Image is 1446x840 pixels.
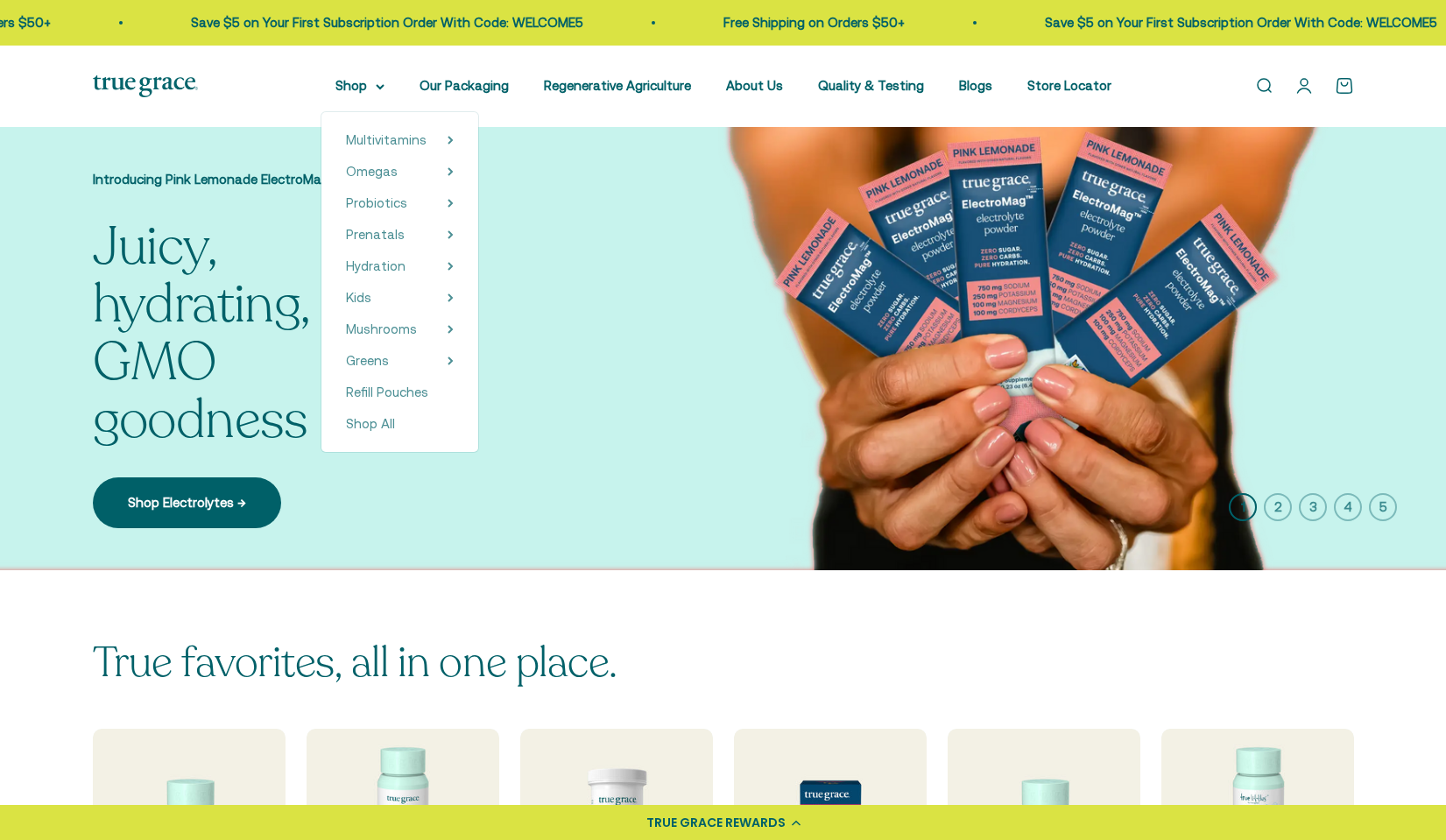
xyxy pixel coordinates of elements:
button: 2 [1264,493,1292,521]
span: Shop All [346,416,395,431]
span: Prenatals [346,227,405,242]
a: Regenerative Agriculture [544,78,691,93]
a: Store Locator [1027,78,1111,93]
a: Shop All [346,413,454,434]
a: Mushrooms [346,319,417,340]
span: Hydration [346,258,406,273]
split-lines: Juicy, hydrating, non-GMO goodness [93,211,432,456]
a: Multivitamins [346,130,427,151]
a: Shop Electrolytes → [93,477,281,528]
a: Greens [346,350,389,371]
a: Our Packaging [420,78,509,93]
a: Hydration [346,256,406,277]
summary: Omegas [346,161,454,182]
div: TRUE GRACE REWARDS [646,814,786,832]
summary: Mushrooms [346,319,454,340]
a: Omegas [346,161,398,182]
a: Refill Pouches [346,382,454,403]
summary: Hydration [346,256,454,277]
span: Omegas [346,164,398,179]
button: 1 [1229,493,1257,521]
span: Probiotics [346,195,407,210]
button: 5 [1369,493,1397,521]
span: Multivitamins [346,132,427,147]
summary: Probiotics [346,193,454,214]
span: Kids [346,290,371,305]
summary: Multivitamins [346,130,454,151]
span: Greens [346,353,389,368]
p: Save $5 on Your First Subscription Order With Code: WELCOME5 [182,12,575,33]
a: Prenatals [346,224,405,245]
summary: Shop [335,75,384,96]
a: Probiotics [346,193,407,214]
p: Introducing Pink Lemonade ElectroMag [93,169,443,190]
a: About Us [726,78,783,93]
summary: Greens [346,350,454,371]
summary: Kids [346,287,454,308]
summary: Prenatals [346,224,454,245]
p: Save $5 on Your First Subscription Order With Code: WELCOME5 [1036,12,1428,33]
split-lines: True favorites, all in one place. [93,634,617,691]
a: Kids [346,287,371,308]
span: Refill Pouches [346,385,428,399]
button: 3 [1299,493,1327,521]
a: Free Shipping on Orders $50+ [715,15,896,30]
a: Blogs [959,78,992,93]
span: Mushrooms [346,321,417,336]
button: 4 [1334,493,1362,521]
a: Quality & Testing [818,78,924,93]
